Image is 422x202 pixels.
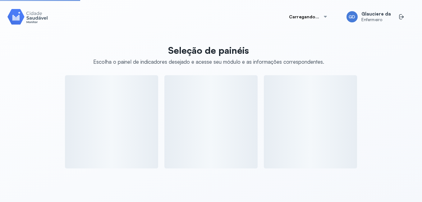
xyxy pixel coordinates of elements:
p: Seleção de painéis [93,45,324,56]
img: Logotipo do produto Monitor [7,8,48,25]
span: GD [349,14,355,20]
span: Glauciere da [361,11,391,17]
span: Enfermeiro [361,17,391,22]
button: Carregando... [282,11,335,23]
div: Escolha o painel de indicadores desejado e acesse seu módulo e as informações correspondentes. [93,58,324,65]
